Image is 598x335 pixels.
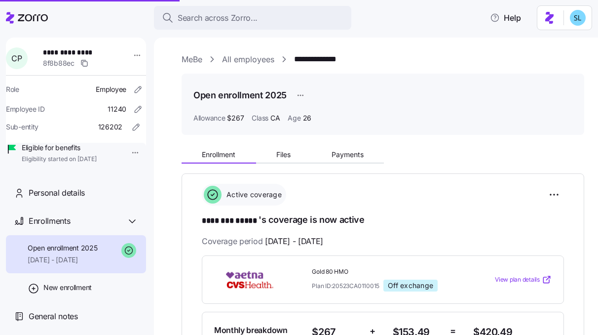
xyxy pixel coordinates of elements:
[227,113,244,123] span: $267
[222,53,274,66] a: All employees
[495,275,540,285] span: View plan details
[490,12,521,24] span: Help
[28,255,97,265] span: [DATE] - [DATE]
[332,151,364,158] span: Payments
[98,122,122,132] span: 126202
[202,235,323,248] span: Coverage period
[270,113,280,123] span: CA
[252,113,268,123] span: Class
[495,275,552,285] a: View plan details
[202,151,235,158] span: Enrollment
[570,10,586,26] img: 7c620d928e46699fcfb78cede4daf1d1
[182,53,202,66] a: MeBe
[29,215,70,227] span: Enrollments
[28,243,97,253] span: Open enrollment 2025
[43,283,92,293] span: New enrollment
[108,104,126,114] span: 11240
[178,12,258,24] span: Search across Zorro...
[214,268,285,291] img: Aetna CVS Health
[6,84,19,94] span: Role
[11,54,22,62] span: C P
[265,235,323,248] span: [DATE] - [DATE]
[96,84,126,94] span: Employee
[43,58,75,68] span: 8f8b88ec
[388,281,433,290] span: Off exchange
[312,268,465,276] span: Gold 80 HMO
[288,113,300,123] span: Age
[276,151,291,158] span: Files
[202,213,564,227] h1: 's coverage is now active
[303,113,311,123] span: 26
[154,6,351,30] button: Search across Zorro...
[6,104,45,114] span: Employee ID
[312,282,379,290] span: Plan ID: 20523CA0110015
[6,122,38,132] span: Sub-entity
[193,113,225,123] span: Allowance
[29,310,78,323] span: General notes
[22,143,97,153] span: Eligible for benefits
[193,89,287,101] h1: Open enrollment 2025
[224,190,282,200] span: Active coverage
[29,187,85,199] span: Personal details
[482,8,529,28] button: Help
[22,155,97,164] span: Eligibility started on [DATE]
